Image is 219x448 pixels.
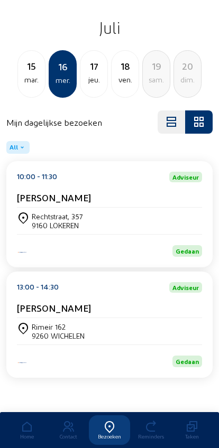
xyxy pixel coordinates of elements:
[18,59,45,73] div: 15
[17,251,28,254] img: Iso Protect
[50,74,76,87] div: mer.
[143,73,170,86] div: sam.
[6,117,102,127] h4: Mijn dagelijkse bezoeken
[18,73,45,86] div: mar.
[32,212,83,221] div: Rechtstraat, 357
[17,361,28,364] img: Energy Protect Ramen & Deuren
[176,358,199,365] span: Gedaan
[32,322,85,331] div: Rimeir 162
[89,415,130,445] a: Bezoeken
[172,174,199,180] span: Adviseur
[10,143,18,152] span: All
[48,433,89,440] div: Contact
[171,433,213,440] div: Taken
[143,59,170,73] div: 19
[32,221,83,230] div: 9160 LOKEREN
[172,284,199,291] span: Adviseur
[112,59,139,73] div: 18
[50,59,76,74] div: 16
[112,73,139,86] div: ven.
[17,282,59,293] div: 13:00 - 14:30
[89,433,130,440] div: Bezoeken
[130,433,171,440] div: Reminders
[17,172,57,182] div: 10:00 - 11:30
[80,73,107,86] div: jeu.
[17,302,91,313] cam-card-title: [PERSON_NAME]
[6,433,48,440] div: Home
[32,331,85,340] div: 9260 WICHELEN
[130,415,171,445] a: Reminders
[48,415,89,445] a: Contact
[174,73,201,86] div: dim.
[80,59,107,73] div: 17
[176,247,199,255] span: Gedaan
[171,415,213,445] a: Taken
[17,192,91,203] cam-card-title: [PERSON_NAME]
[6,14,213,41] h2: Juli
[174,59,201,73] div: 20
[6,415,48,445] a: Home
